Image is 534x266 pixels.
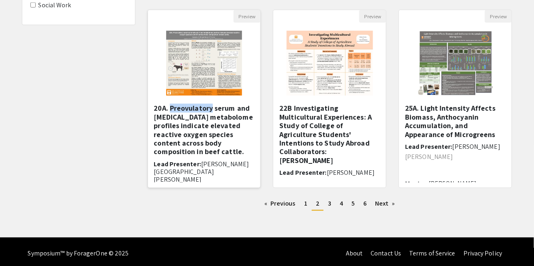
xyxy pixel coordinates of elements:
a: About [346,249,363,258]
h5: 20A. Preovulatory serum and [MEDICAL_DATA] metabolome profiles indicate elevated reactive oxygen ... [154,104,255,157]
img: <p class="ql-align-center">22B Investigating Multicultural Experiences: A Study of College of Agr... [279,23,381,104]
label: Social Work [39,0,71,10]
span: 1 [304,199,307,208]
ul: Pagination [148,198,513,211]
div: Open Presentation <p>25A. Light Intensity Affects Biomass, Anthocyanin Accumulation, and Appearan... [399,10,512,188]
span: 4 [340,199,343,208]
a: Contact Us [371,249,401,258]
h6: Lead Presenter: [279,169,380,177]
button: Preview [485,10,512,23]
span: 2 [316,199,320,208]
span: [PERSON_NAME] [405,153,453,161]
span: [PERSON_NAME] [429,180,476,188]
img: <p>20A. Preovulatory serum and follicular fluid metabolome profiles indicate elevated reactive ox... [158,23,250,104]
button: Preview [234,10,260,23]
span: 3 [328,199,331,208]
a: Next page [371,198,399,210]
span: 6 [363,199,367,208]
h5: 22B Investigating Multicultural Experiences: A Study of College of Agriculture Students' Intentio... [279,104,380,165]
h5: 25A. Light Intensity Affects Biomass, Anthocyanin Accumulation, and Appearance of Microgreens [405,104,506,139]
span: [PERSON_NAME] [453,143,500,151]
span: Mentor: [405,180,429,188]
a: Privacy Policy [463,249,502,258]
a: Previous page [260,198,300,210]
h6: Lead Presenter: [405,143,506,151]
span: [PERSON_NAME] [327,169,375,177]
h6: Lead Presenter: [154,161,255,184]
iframe: Chat [6,230,34,260]
span: 5 [352,199,355,208]
button: Preview [359,10,386,23]
img: <p>25A. Light Intensity Affects Biomass, Anthocyanin Accumulation, and Appearance of Microgreens</p> [410,23,502,104]
a: Terms of Service [409,249,455,258]
span: [PERSON_NAME][GEOGRAPHIC_DATA][PERSON_NAME] [154,160,249,184]
div: Open Presentation <p class="ql-align-center">22B Investigating Multicultural Experiences: A Study... [273,10,386,188]
div: Open Presentation <p>20A. Preovulatory serum and follicular fluid metabolome profiles indicate el... [148,10,261,188]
